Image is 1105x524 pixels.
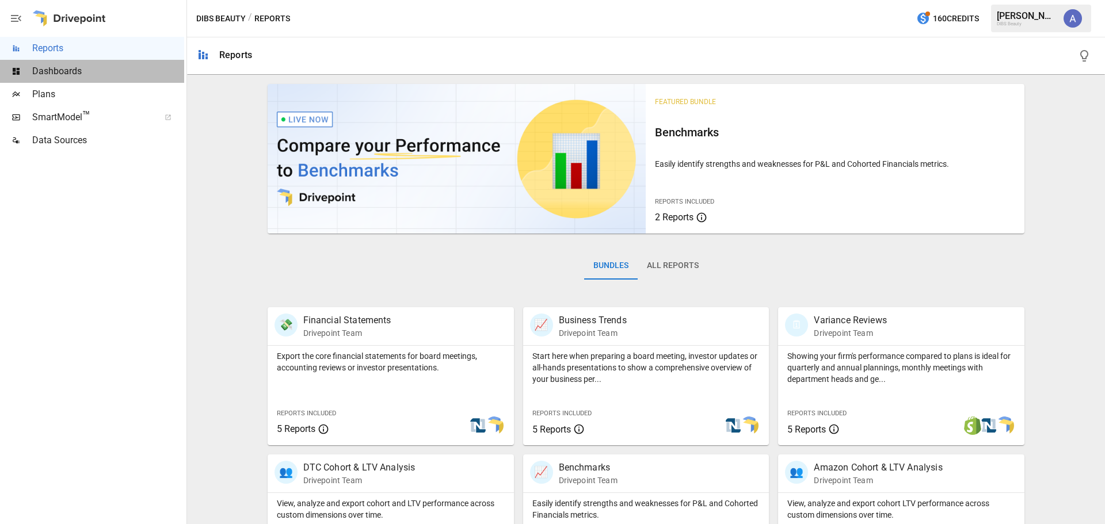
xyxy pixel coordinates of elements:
[912,8,984,29] button: 160Credits
[814,327,886,339] p: Drivepoint Team
[275,313,298,336] div: 💸
[655,212,694,223] span: 2 Reports
[82,109,90,123] span: ™
[1057,2,1089,35] button: Alex Knight
[787,424,826,435] span: 5 Reports
[277,423,315,434] span: 5 Reports
[196,12,246,26] button: DIBS Beauty
[32,133,184,147] span: Data Sources
[303,461,416,475] p: DTC Cohort & LTV Analysis
[655,158,1015,170] p: Easily identify strengths and weaknesses for P&L and Cohorted Financials metrics.
[559,461,618,475] p: Benchmarks
[787,498,1015,521] p: View, analyze and export cohort LTV performance across custom dimensions over time.
[32,64,184,78] span: Dashboards
[787,350,1015,385] p: Showing your firm's performance compared to plans is ideal for quarterly and annual plannings, mo...
[219,49,252,60] div: Reports
[530,461,553,484] div: 📈
[532,498,760,521] p: Easily identify strengths and weaknesses for P&L and Cohorted Financials metrics.
[655,98,716,106] span: Featured Bundle
[933,12,979,26] span: 160 Credits
[997,10,1057,21] div: [PERSON_NAME]
[275,461,298,484] div: 👥
[740,416,759,435] img: smart model
[485,416,504,435] img: smart model
[303,475,416,486] p: Drivepoint Team
[532,410,592,417] span: Reports Included
[996,416,1014,435] img: smart model
[303,327,391,339] p: Drivepoint Team
[277,350,505,373] p: Export the core financial statements for board meetings, accounting reviews or investor presentat...
[559,327,627,339] p: Drivepoint Team
[785,313,808,336] div: 🗓
[32,87,184,101] span: Plans
[530,313,553,336] div: 📈
[277,498,505,521] p: View, analyze and export cohort and LTV performance across custom dimensions over time.
[785,461,808,484] div: 👥
[268,84,646,234] img: video thumbnail
[559,475,618,486] p: Drivepoint Team
[1064,9,1082,28] img: Alex Knight
[469,416,487,435] img: netsuite
[559,313,627,327] p: Business Trends
[814,313,886,327] p: Variance Reviews
[532,350,760,385] p: Start here when preparing a board meeting, investor updates or all-hands presentations to show a ...
[248,12,252,26] div: /
[997,21,1057,26] div: DIBS Beauty
[814,461,942,475] p: Amazon Cohort & LTV Analysis
[32,110,152,124] span: SmartModel
[638,252,708,280] button: All Reports
[303,313,391,327] p: Financial Statements
[980,416,998,435] img: netsuite
[277,410,336,417] span: Reports Included
[963,416,982,435] img: shopify
[655,198,714,205] span: Reports Included
[532,424,571,435] span: 5 Reports
[655,123,1015,141] h6: Benchmarks
[584,252,638,280] button: Bundles
[814,475,942,486] p: Drivepoint Team
[787,410,847,417] span: Reports Included
[724,416,742,435] img: netsuite
[32,41,184,55] span: Reports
